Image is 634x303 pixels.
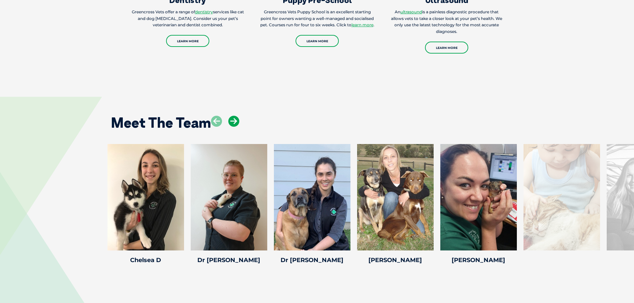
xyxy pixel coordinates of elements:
h4: [PERSON_NAME] [440,257,517,263]
a: Learn More [296,35,339,47]
p: Greencross Vets offer a range of services like cat and dog [MEDICAL_DATA]. Consider us your pet’s... [131,9,245,29]
a: Learn More [425,42,468,54]
p: Greencross Vets Puppy School is an excellent starting point for owners wanting a well-managed and... [260,9,374,29]
h4: Dr [PERSON_NAME] [191,257,267,263]
a: learn more [351,22,373,27]
a: Learn More [166,35,209,47]
p: An is a painless diagnostic procedure that allows vets to take a closer look at your pet’s health... [390,9,504,35]
h4: Chelsea D [107,257,184,263]
a: ultrasound [400,9,422,14]
h4: Dr [PERSON_NAME] [274,257,350,263]
a: dentistry [195,9,213,14]
h4: [PERSON_NAME] [357,257,434,263]
h2: Meet The Team [111,116,211,130]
